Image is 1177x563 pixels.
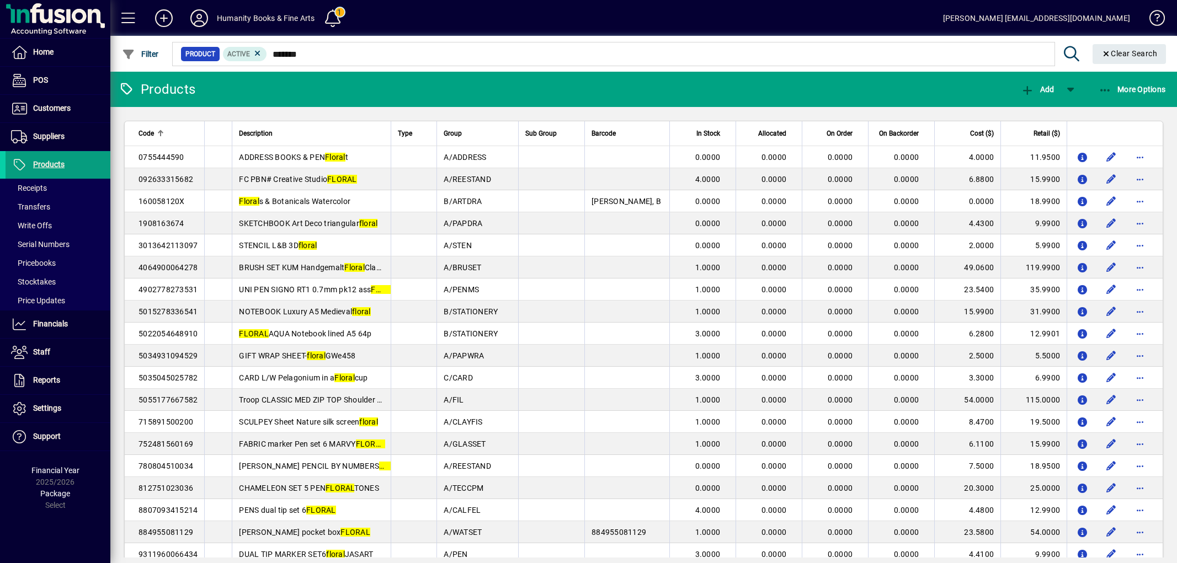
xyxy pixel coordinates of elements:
span: 9311960066434 [139,550,198,559]
span: 0.0000 [894,175,919,184]
td: 3.3000 [934,367,1000,389]
button: More options [1131,479,1149,497]
span: 8807093415214 [139,506,198,514]
td: 25.0000 [1000,477,1067,499]
span: 780804510034 [139,462,193,470]
span: Product [185,49,215,60]
div: Barcode [592,127,663,140]
span: Serial Numbers [11,240,70,249]
td: 23.5400 [934,278,1000,301]
span: 0.0000 [828,285,853,294]
td: 5.5000 [1000,345,1067,367]
span: 752481560169 [139,439,193,448]
a: Home [6,39,110,66]
a: Receipts [6,179,110,197]
button: More options [1131,457,1149,475]
span: On Backorder [879,127,919,140]
td: 18.9900 [1000,190,1067,212]
span: Financials [33,319,68,328]
td: 15.9900 [1000,433,1067,455]
span: Sub Group [525,127,557,140]
span: A/REESTAND [444,462,491,470]
em: floral [359,219,378,228]
span: C/CARD [444,373,473,382]
span: BRUSH SET KUM Handgemalt Classics set 4 [239,263,413,272]
td: 19.5000 [1000,411,1067,433]
button: Edit [1103,545,1120,563]
button: Profile [182,8,217,28]
td: 12.9901 [1000,323,1067,345]
button: More options [1131,501,1149,519]
button: More options [1131,215,1149,232]
td: 4.0000 [934,146,1000,168]
td: 35.9900 [1000,278,1067,301]
em: floral [352,307,371,316]
span: 0.0000 [761,263,787,272]
span: A/GLASSET [444,439,486,448]
span: Allocated [758,127,786,140]
div: [PERSON_NAME] [EMAIL_ADDRESS][DOMAIN_NAME] [943,9,1130,27]
button: More options [1131,325,1149,342]
span: A/FIL [444,395,464,404]
td: 23.5800 [934,521,1000,543]
td: 15.9900 [1000,168,1067,190]
button: Edit [1103,303,1120,320]
td: 12.9900 [1000,499,1067,521]
span: 0.0000 [695,197,721,206]
button: Edit [1103,457,1120,475]
span: DUAL TIP MARKER SET6 JASART [239,550,373,559]
span: 0.0000 [828,329,853,338]
span: Code [139,127,154,140]
a: Reports [6,367,110,394]
em: Floral [239,197,259,206]
span: 3.0000 [695,550,721,559]
span: 5022054648910 [139,329,198,338]
a: Settings [6,395,110,422]
span: 0.0000 [828,373,853,382]
span: 0.0000 [894,285,919,294]
span: 1.0000 [695,395,721,404]
td: 6.2800 [934,323,1000,345]
td: 6.8800 [934,168,1000,190]
span: Barcode [592,127,616,140]
button: More options [1131,259,1149,276]
span: 0.0000 [828,307,853,316]
button: Edit [1103,215,1120,232]
span: Receipts [11,184,47,192]
span: More Options [1099,85,1166,94]
span: [PERSON_NAME], B [592,197,661,206]
span: Add [1021,85,1054,94]
em: FLORAL [340,528,370,537]
button: Edit [1103,435,1120,453]
span: 0.0000 [695,484,721,492]
span: 0.0000 [828,528,853,537]
span: B/STATIONERY [444,307,498,316]
span: 0.0000 [894,329,919,338]
button: Add [146,8,182,28]
span: 4.0000 [695,506,721,514]
button: Edit [1103,479,1120,497]
span: 1.0000 [695,417,721,426]
span: 0.0000 [761,219,787,228]
em: FLORAL [371,285,401,294]
span: 0.0000 [761,528,787,537]
td: 4.4800 [934,499,1000,521]
span: 0.0000 [894,373,919,382]
span: 0.0000 [828,417,853,426]
span: 5055177667582 [139,395,198,404]
button: Edit [1103,281,1120,298]
td: 8.4700 [934,411,1000,433]
button: More options [1131,369,1149,387]
span: 812751023036 [139,484,193,492]
span: 1908163674 [139,219,184,228]
span: CHAMELEON SET 5 PEN TONES [239,484,379,492]
em: FLORAL [326,484,354,492]
span: 1.0000 [695,439,721,448]
span: GIFT WRAP SHEET- GWe458 [239,351,355,360]
em: FLORAL [356,439,386,448]
span: 1.0000 [695,307,721,316]
em: FLORAL [239,329,269,338]
span: SCULPEY Sheet Nature silk screen [239,417,378,426]
a: Price Updates [6,291,110,310]
span: Suppliers [33,132,65,141]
